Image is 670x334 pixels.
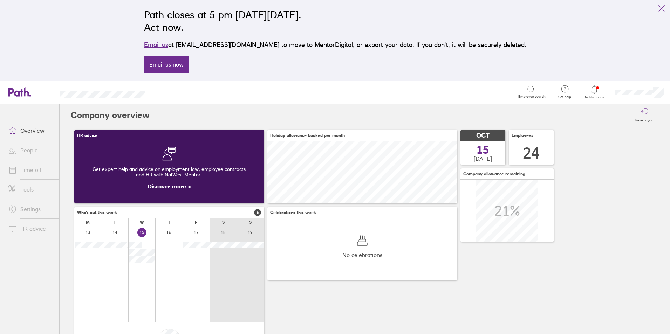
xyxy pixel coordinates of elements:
[518,95,546,99] span: Employee search
[144,56,189,73] a: Email us now
[3,222,59,236] a: HR advice
[254,209,261,216] span: 5
[3,163,59,177] a: Time off
[164,89,182,95] div: Search
[222,220,225,225] div: S
[342,252,382,258] span: No celebrations
[195,220,197,225] div: F
[140,220,144,225] div: W
[77,133,97,138] span: HR advice
[583,95,606,99] span: Notifications
[463,172,525,176] span: Company allowance remaining
[583,85,606,99] a: Notifications
[77,210,117,215] span: Who's out this week
[523,144,540,162] div: 24
[86,220,90,225] div: M
[631,104,659,126] button: Reset layout
[148,183,191,190] a: Discover more >
[3,124,59,138] a: Overview
[270,210,316,215] span: Celebrations this week
[144,40,526,50] p: at [EMAIL_ADDRESS][DOMAIN_NAME] to move to MentorDigital, or export your data. If you don’t, it w...
[553,95,576,99] span: Get help
[71,104,150,126] h2: Company overview
[270,133,345,138] span: Holiday allowance booked per month
[3,143,59,157] a: People
[114,220,116,225] div: T
[476,132,490,139] span: OCT
[631,116,659,123] label: Reset layout
[512,133,533,138] span: Employees
[168,220,170,225] div: T
[144,8,526,34] h2: Path closes at 5 pm [DATE][DATE]. Act now.
[144,41,168,48] a: Email us
[477,144,489,155] span: 15
[474,155,492,162] span: [DATE]
[249,220,252,225] div: S
[3,182,59,196] a: Tools
[3,202,59,216] a: Settings
[80,161,258,183] div: Get expert help and advice on employment law, employee contracts and HR with NatWest Mentor.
